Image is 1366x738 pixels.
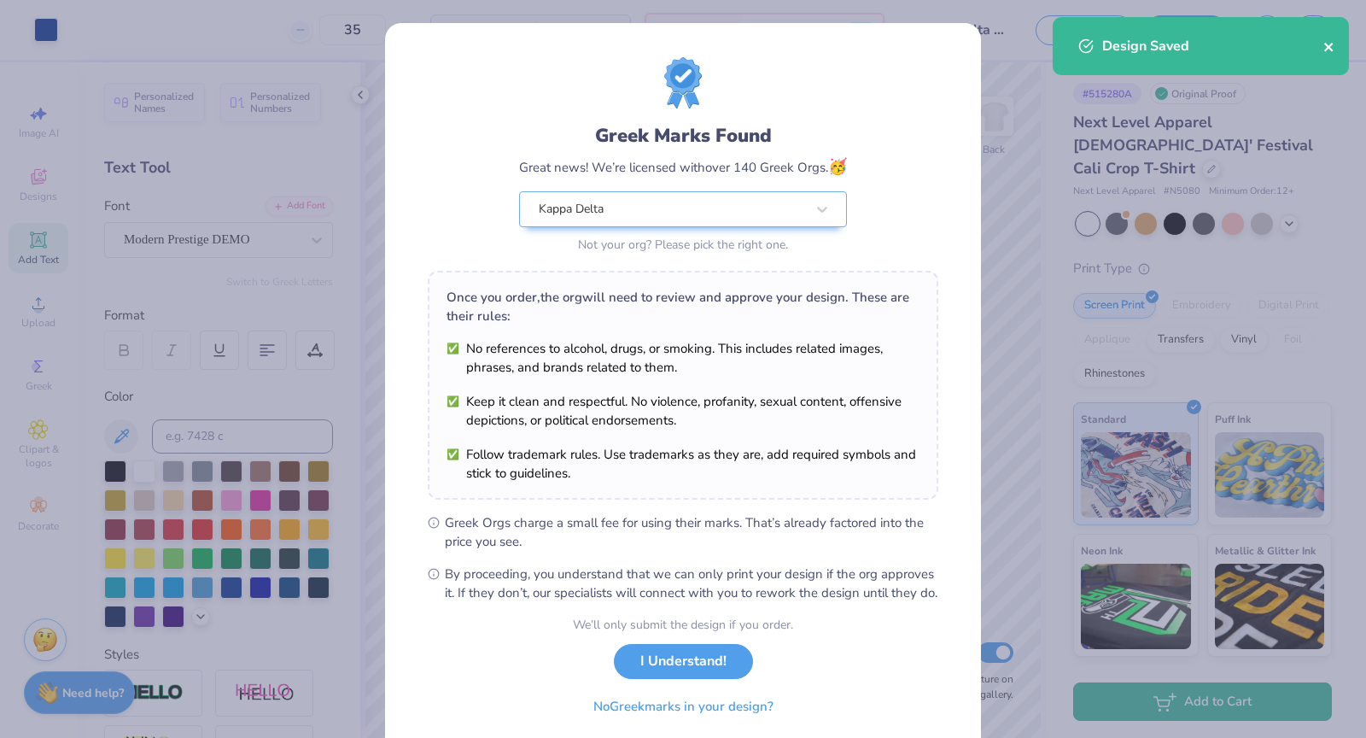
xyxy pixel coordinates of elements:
button: close [1323,36,1335,56]
div: Greek Marks Found [519,122,847,149]
div: Not your org? Please pick the right one. [519,236,847,254]
div: Great news! We’re licensed with over 140 Greek Orgs. [519,155,847,179]
span: By proceeding, you understand that we can only print your design if the org approves it. If they ... [445,565,938,602]
span: 🥳 [828,156,847,177]
li: Follow trademark rules. Use trademarks as they are, add required symbols and stick to guidelines. [447,445,919,483]
span: Greek Orgs charge a small fee for using their marks. That’s already factored into the price you see. [445,513,938,551]
button: NoGreekmarks in your design? [579,689,788,724]
button: I Understand! [614,644,753,679]
li: No references to alcohol, drugs, or smoking. This includes related images, phrases, and brands re... [447,339,919,377]
div: We’ll only submit the design if you order. [573,616,793,634]
div: Once you order, the org will need to review and approve your design. These are their rules: [447,288,919,325]
img: license-marks-badge.png [664,57,702,108]
div: Design Saved [1102,36,1323,56]
li: Keep it clean and respectful. No violence, profanity, sexual content, offensive depictions, or po... [447,392,919,430]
